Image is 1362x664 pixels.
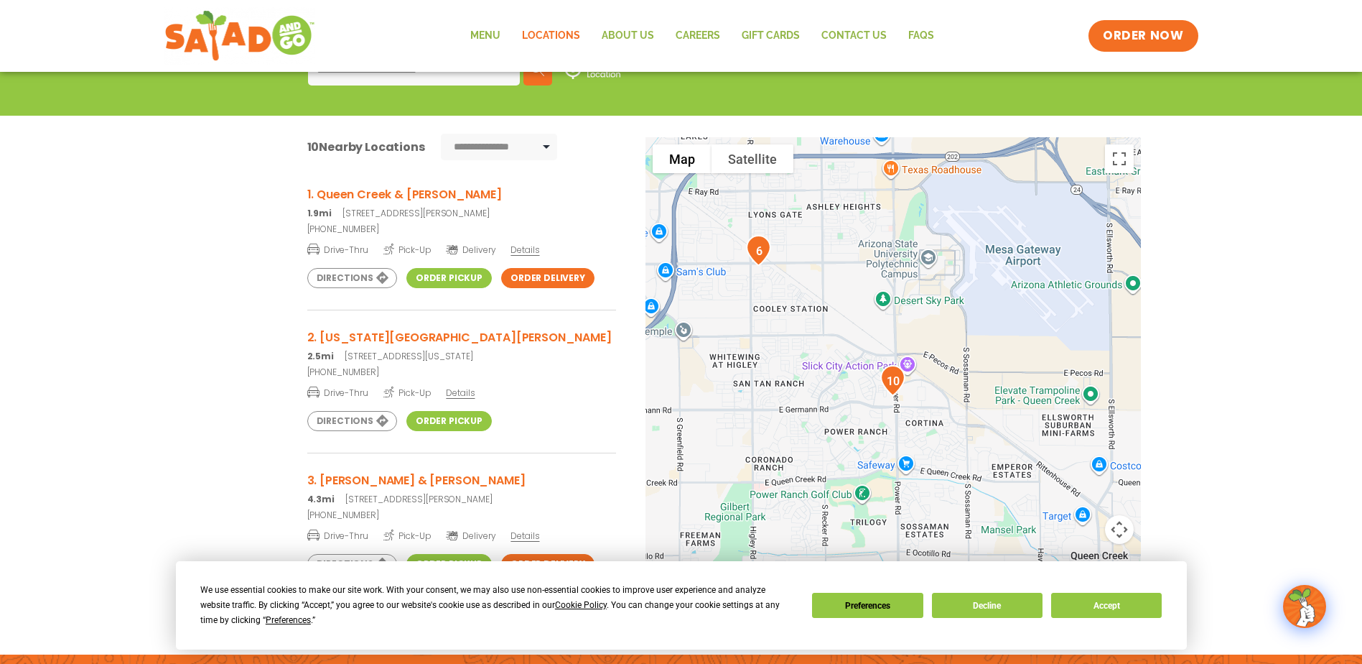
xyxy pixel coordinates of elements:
[383,242,432,257] span: Pick-Up
[200,583,795,628] div: We use essential cookies to make our site work. With your consent, we may also use non-essential ...
[874,359,911,402] div: 10
[266,615,311,625] span: Preferences
[307,350,616,363] p: [STREET_ADDRESS][US_STATE]
[176,561,1187,650] div: Cookie Consent Prompt
[307,382,616,400] a: Drive-Thru Pick-Up Details
[740,229,777,272] div: 6
[446,244,495,257] span: Delivery
[653,144,712,173] button: Show street map
[307,350,334,362] strong: 2.5mi
[307,242,368,257] span: Drive-Thru
[1088,20,1198,52] a: ORDER NOW
[307,525,616,543] a: Drive-Thru Pick-Up Delivery Details
[932,593,1043,618] button: Decline
[501,554,594,574] a: Order Delivery
[555,600,607,610] span: Cookie Policy
[307,328,616,363] a: 2. [US_STATE][GEOGRAPHIC_DATA][PERSON_NAME] 2.5mi[STREET_ADDRESS][US_STATE]
[665,19,731,52] a: Careers
[307,411,397,431] a: Directions
[307,185,616,203] h3: 1. Queen Creek & [PERSON_NAME]
[307,528,368,543] span: Drive-Thru
[591,19,665,52] a: About Us
[406,554,492,574] a: Order Pickup
[501,268,594,288] a: Order Delivery
[1105,515,1134,544] button: Map camera controls
[307,385,368,400] span: Drive-Thru
[307,138,425,156] div: Nearby Locations
[383,528,432,543] span: Pick-Up
[406,268,492,288] a: Order Pickup
[897,19,945,52] a: FAQs
[307,223,616,236] a: [PHONE_NUMBER]
[307,268,397,288] a: Directions
[811,19,897,52] a: Contact Us
[1051,593,1162,618] button: Accept
[307,471,616,489] h3: 3. [PERSON_NAME] & [PERSON_NAME]
[164,7,316,65] img: new-SAG-logo-768×292
[460,19,945,52] nav: Menu
[307,185,616,220] a: 1. Queen Creek & [PERSON_NAME] 1.9mi[STREET_ADDRESS][PERSON_NAME]
[446,387,475,399] span: Details
[307,493,335,505] strong: 4.3mi
[307,509,616,522] a: [PHONE_NUMBER]
[1284,586,1325,627] img: wpChatIcon
[307,328,616,346] h3: 2. [US_STATE][GEOGRAPHIC_DATA][PERSON_NAME]
[812,593,923,618] button: Preferences
[307,207,616,220] p: [STREET_ADDRESS][PERSON_NAME]
[307,366,616,379] a: [PHONE_NUMBER]
[510,530,539,542] span: Details
[460,19,511,52] a: Menu
[511,19,591,52] a: Locations
[307,139,319,155] span: 10
[510,244,539,256] span: Details
[1105,144,1134,173] button: Toggle fullscreen view
[446,530,495,543] span: Delivery
[731,19,811,52] a: GIFT CARDS
[307,554,397,574] a: Directions
[307,471,616,506] a: 3. [PERSON_NAME] & [PERSON_NAME] 4.3mi[STREET_ADDRESS][PERSON_NAME]
[307,239,616,257] a: Drive-Thru Pick-Up Delivery Details
[307,207,332,219] strong: 1.9mi
[406,411,492,431] a: Order Pickup
[307,493,616,506] p: [STREET_ADDRESS][PERSON_NAME]
[383,385,432,400] span: Pick-Up
[712,144,793,173] button: Show satellite imagery
[1103,27,1183,45] span: ORDER NOW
